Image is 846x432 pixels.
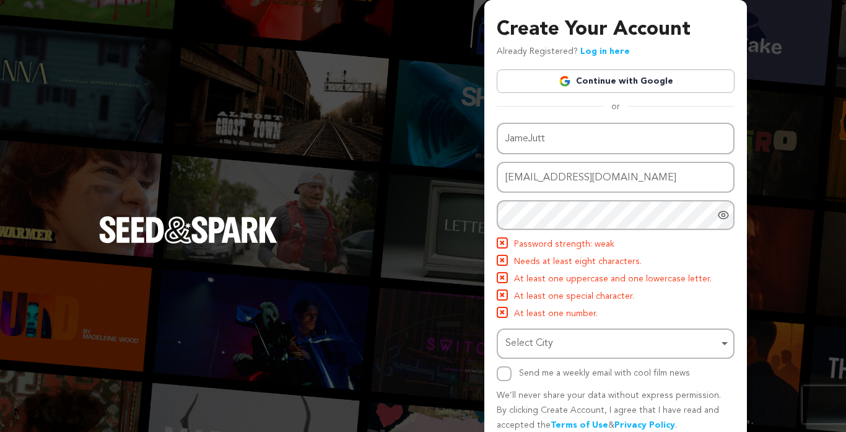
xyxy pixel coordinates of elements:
[614,421,675,430] a: Privacy Policy
[497,15,735,45] h3: Create Your Account
[717,209,730,221] a: Show password as plain text. Warning: this will display your password on the screen.
[519,369,690,377] label: Send me a weekly email with cool film news
[99,216,277,244] img: Seed&Spark Logo
[505,335,718,353] div: Select City
[497,123,735,154] input: Name
[498,291,507,299] img: Seed&Spark Icon
[498,239,507,247] img: Seed&Spark Icon
[497,69,735,93] a: Continue with Google
[551,421,608,430] a: Terms of Use
[514,289,634,304] span: At least one special character.
[514,255,642,270] span: Needs at least eight characters.
[580,47,630,56] a: Log in here
[559,75,571,87] img: Google logo
[498,256,507,265] img: Seed&Spark Icon
[604,100,627,113] span: or
[514,272,712,287] span: At least one uppercase and one lowercase letter.
[514,237,614,252] span: Password strength: weak
[497,162,735,193] input: Email address
[497,45,630,60] p: Already Registered?
[99,216,277,268] a: Seed&Spark Homepage
[498,308,507,317] img: Seed&Spark Icon
[514,307,598,322] span: At least one number.
[498,273,507,282] img: Seed&Spark Icon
